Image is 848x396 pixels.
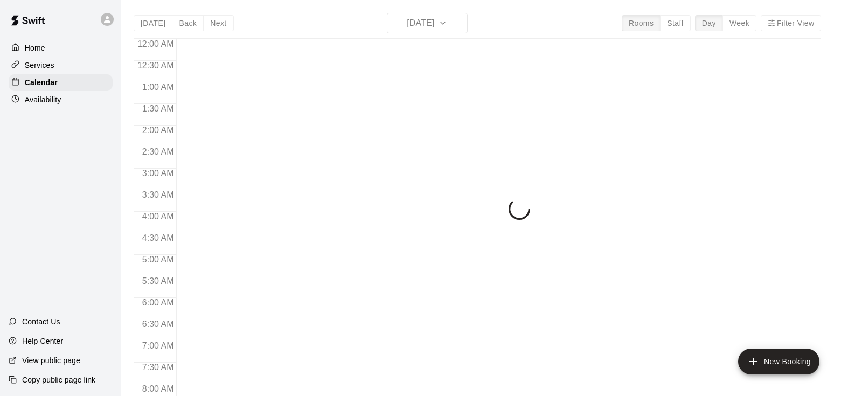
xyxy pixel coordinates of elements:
a: Availability [9,92,113,108]
p: Copy public page link [22,374,95,385]
span: 1:30 AM [140,104,177,113]
p: Help Center [22,336,63,346]
span: 6:30 AM [140,319,177,329]
a: Calendar [9,74,113,91]
span: 12:30 AM [135,61,177,70]
a: Services [9,57,113,73]
p: Contact Us [22,316,60,327]
p: Home [25,43,45,53]
p: Services [25,60,54,71]
p: Availability [25,94,61,105]
span: 5:00 AM [140,255,177,264]
a: Home [9,40,113,56]
button: add [738,349,819,374]
p: View public page [22,355,80,366]
span: 2:30 AM [140,147,177,156]
span: 7:00 AM [140,341,177,350]
span: 3:30 AM [140,190,177,199]
span: 5:30 AM [140,276,177,286]
span: 3:00 AM [140,169,177,178]
span: 7:30 AM [140,363,177,372]
p: Calendar [25,77,58,88]
span: 6:00 AM [140,298,177,307]
span: 4:30 AM [140,233,177,242]
span: 4:00 AM [140,212,177,221]
span: 12:00 AM [135,39,177,48]
span: 2:00 AM [140,126,177,135]
span: 8:00 AM [140,384,177,393]
span: 1:00 AM [140,82,177,92]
